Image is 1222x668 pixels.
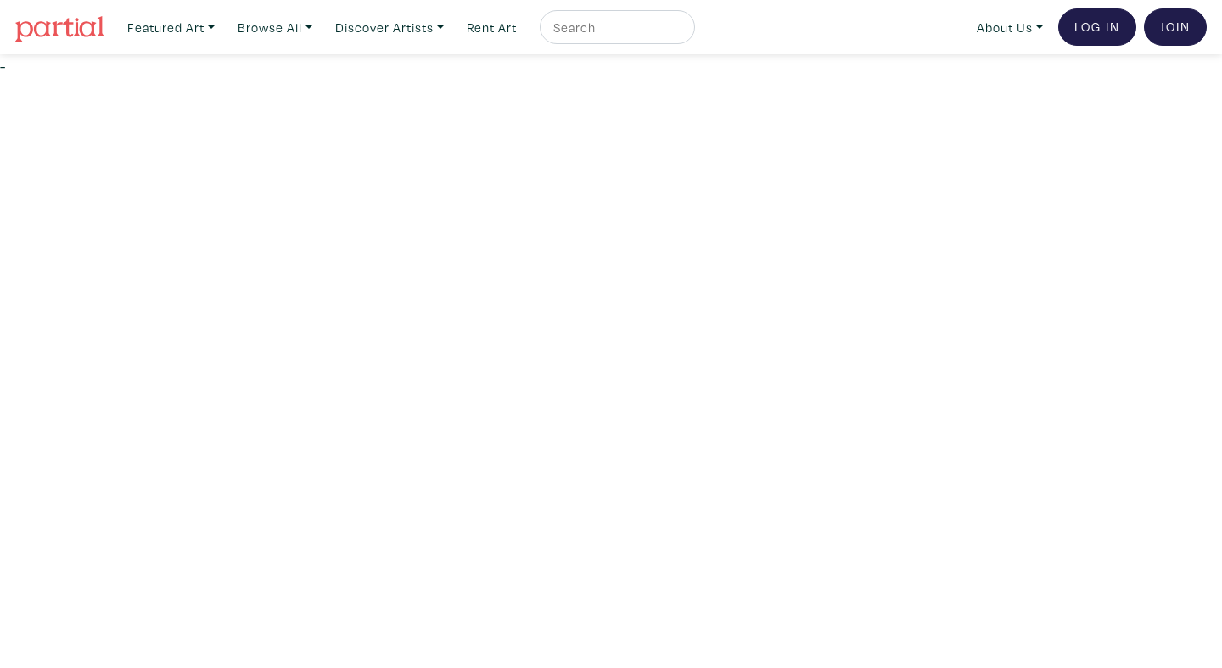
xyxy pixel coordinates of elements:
input: Search [552,17,679,38]
a: About Us [969,10,1051,45]
a: Join [1144,8,1207,46]
a: Featured Art [120,10,222,45]
a: Rent Art [459,10,524,45]
a: Browse All [230,10,320,45]
a: Discover Artists [328,10,451,45]
a: Log In [1058,8,1136,46]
